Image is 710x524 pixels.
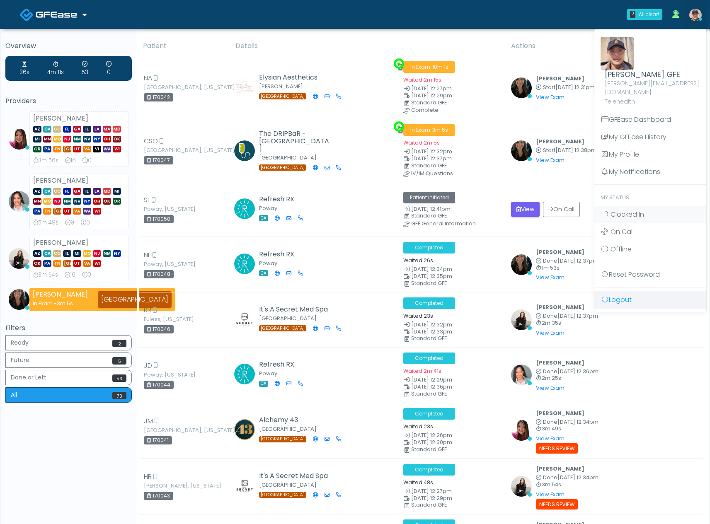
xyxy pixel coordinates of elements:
small: Scheduled Time [403,329,501,335]
span: [DATE] 12:27pm [411,85,452,92]
a: View Exam [536,274,565,281]
span: MO [83,250,91,257]
small: Date Created [403,433,501,438]
img: Diane Allen [234,254,255,274]
span: UT [63,208,71,215]
div: 170044 [144,381,174,389]
b: [PERSON_NAME] [536,304,584,311]
a: On Call [594,223,706,241]
div: Exams Completed [65,271,75,279]
img: Kelly Straeter [234,419,255,440]
a: My Notifications [594,163,706,181]
span: [DATE] 12:37pm [557,257,598,264]
span: Completed [403,408,455,420]
span: MD [113,126,121,133]
span: IL [83,126,91,133]
a: Clocked In [594,206,706,223]
small: Scheduled Time [403,496,501,501]
img: Megan McComy [9,129,29,150]
div: Standard GFE [411,100,509,105]
span: NJ [93,250,101,257]
span: Done [543,418,557,425]
div: 170043 [144,492,173,500]
small: [GEOGRAPHIC_DATA] [259,154,317,161]
div: Average Review Time [33,157,58,165]
div: 170042 [144,93,173,101]
a: Docovia [20,1,87,28]
a: My GFEase History [594,128,706,146]
span: [GEOGRAPHIC_DATA] [53,208,61,215]
small: Poway, [US_STATE] [144,372,189,377]
div: IV/IM Questions [411,171,509,176]
img: Sydney Lundberg [511,309,532,330]
span: HR [144,472,152,482]
span: In Exam · [403,124,455,136]
span: TN [53,146,61,152]
span: Start [543,84,555,91]
a: View Exam [536,329,565,336]
span: IL [63,250,71,257]
img: Docovia [36,10,77,19]
span: MI [113,188,121,195]
small: Date Created [403,377,501,383]
span: LA [93,188,101,195]
span: [DATE] 12:37pm [411,155,452,162]
span: PA [43,146,51,152]
h5: It's A Secret Med Spa [259,306,332,313]
div: All clear! [639,11,659,18]
div: GFE General Information [411,221,509,226]
small: Date Created [403,267,501,272]
span: JM [144,416,153,426]
strong: [PERSON_NAME] [33,238,88,247]
button: Open LiveChat chat widget [7,3,32,28]
span: NY [83,198,91,205]
span: CO [53,250,61,257]
span: CA [259,381,268,387]
span: NY [113,250,121,257]
th: Patient [138,36,230,56]
small: Needs Review [536,499,578,510]
span: PA [43,260,51,267]
small: Completed at [536,258,598,264]
strong: [PERSON_NAME] [33,176,88,185]
span: VI [93,146,101,152]
span: AZ [33,188,41,195]
div: Complete [411,108,509,113]
small: Poway [259,260,277,267]
div: Exams Completed [65,219,74,227]
small: Date Created [403,149,501,155]
img: Diane Allen [234,364,255,384]
span: [DATE] 12:32pm [411,148,452,155]
span: OH [103,136,111,142]
img: Veena Chandrakar [234,140,255,161]
img: Jennifer Ekeh [9,191,29,212]
h5: Elysian Aesthetics [259,74,332,81]
div: Exams Completed [65,157,76,165]
a: Reset Password [594,266,706,283]
span: Clocked In [611,210,644,219]
small: Completed at [536,475,599,481]
span: [DATE] 12:29pm [411,495,452,502]
span: OR [113,198,121,205]
span: MO [43,198,51,205]
span: Patient Initiated [403,192,455,203]
small: Waited 23s [403,312,433,319]
span: [DATE] 12:34pm [411,266,452,273]
span: TN [53,260,61,267]
div: 170048 [144,270,174,278]
p: [PERSON_NAME][EMAIL_ADDRESS][DOMAIN_NAME] [605,79,700,97]
img: Sydney Lundberg [511,476,532,497]
span: WI [113,146,121,152]
img: Megan McComy [511,420,532,441]
span: Completed [403,464,455,476]
span: CA [43,188,51,195]
small: 3m 49s [536,426,599,432]
span: JD [144,361,152,371]
b: [PERSON_NAME] [536,249,584,256]
small: Scheduled Time [403,440,501,445]
span: 2 [112,340,126,347]
span: [DATE] 12:36pm [411,383,452,390]
small: Completed at [536,420,599,425]
span: TN [43,208,51,215]
a: View Exam [536,157,565,164]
